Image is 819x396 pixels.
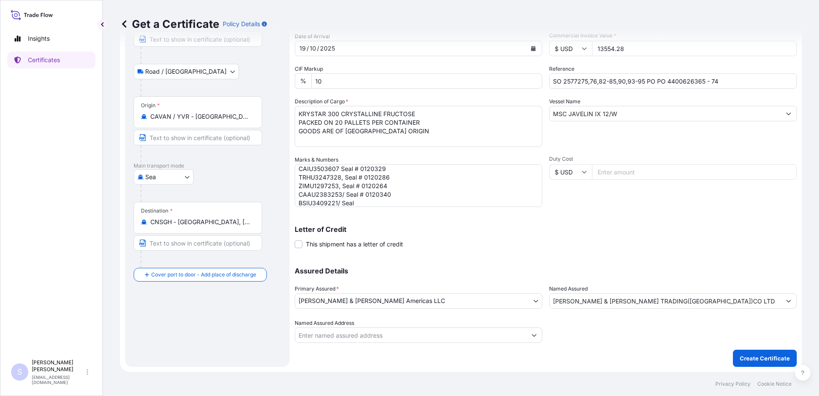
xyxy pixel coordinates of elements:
p: [EMAIL_ADDRESS][DOMAIN_NAME] [32,375,85,385]
span: Primary Assured [295,285,339,293]
button: Calendar [526,42,540,55]
input: Assured Name [550,293,781,309]
label: Vessel Name [549,97,580,106]
div: Origin [141,102,160,109]
input: Destination [150,218,251,226]
p: Main transport mode [134,162,281,169]
input: Enter amount [592,41,797,56]
label: Named Assured [549,285,588,293]
p: Assured Details [295,267,797,274]
label: CIF Markup [295,65,323,73]
input: Named Assured Address [295,327,526,343]
label: Reference [549,65,574,73]
div: Destination [141,207,173,214]
a: Cookie Notice [757,381,792,387]
button: Show suggestions [526,327,542,343]
button: Select transport [134,64,239,79]
input: Type to search vessel name or IMO [550,106,781,121]
label: Marks & Numbers [295,156,338,164]
p: Letter of Credit [295,226,797,233]
input: Enter booking reference [549,73,797,89]
p: Certificates [28,56,60,64]
p: Get a Certificate [120,17,219,31]
button: Show suggestions [781,106,796,121]
p: Create Certificate [740,354,790,363]
span: Road / [GEOGRAPHIC_DATA] [145,67,227,76]
span: Sea [145,173,156,181]
p: Insights [28,34,50,43]
input: Text to appear on certificate [134,130,262,145]
div: / [307,43,309,54]
button: Show suggestions [781,293,796,309]
button: Create Certificate [733,350,797,367]
a: Certificates [7,51,96,69]
p: [PERSON_NAME] [PERSON_NAME] [32,359,85,373]
span: Cover port to door - Add place of discharge [151,270,256,279]
div: year, [319,43,336,54]
div: % [295,73,311,89]
input: Text to appear on certificate [134,235,262,251]
input: Enter amount [592,164,797,180]
button: Select transport [134,169,194,185]
span: S [17,368,22,376]
div: / [317,43,319,54]
span: This shipment has a letter of credit [306,240,403,249]
a: Privacy Policy [715,381,750,387]
button: Cover port to door - Add place of discharge [134,268,267,282]
div: day, [299,43,307,54]
a: Insights [7,30,96,47]
span: Duty Cost [549,156,797,162]
div: month, [309,43,317,54]
label: Named Assured Address [295,319,354,327]
span: [PERSON_NAME] & [PERSON_NAME] Americas LLC [299,297,445,305]
input: Origin [150,112,251,121]
button: [PERSON_NAME] & [PERSON_NAME] Americas LLC [295,293,542,309]
p: Policy Details [223,20,260,28]
input: Enter percentage between 0 and 10% [311,73,542,89]
label: Description of Cargo [295,97,348,106]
